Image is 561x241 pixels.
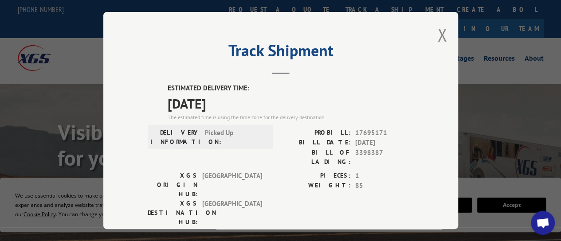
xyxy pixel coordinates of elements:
[205,128,265,147] span: Picked Up
[437,23,447,47] button: Close modal
[168,93,414,113] span: [DATE]
[281,128,351,138] label: PROBILL:
[202,171,262,199] span: [GEOGRAPHIC_DATA]
[281,171,351,181] label: PIECES:
[148,171,198,199] label: XGS ORIGIN HUB:
[281,148,351,167] label: BILL OF LADING:
[202,199,262,227] span: [GEOGRAPHIC_DATA]
[531,211,555,235] div: Open chat
[168,113,414,121] div: The estimated time is using the time zone for the delivery destination.
[355,138,414,148] span: [DATE]
[355,181,414,191] span: 85
[355,148,414,167] span: 3398387
[150,128,200,147] label: DELIVERY INFORMATION:
[281,138,351,148] label: BILL DATE:
[148,199,198,227] label: XGS DESTINATION HUB:
[281,181,351,191] label: WEIGHT:
[355,128,414,138] span: 17695171
[148,44,414,61] h2: Track Shipment
[355,171,414,181] span: 1
[168,83,414,93] label: ESTIMATED DELIVERY TIME:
